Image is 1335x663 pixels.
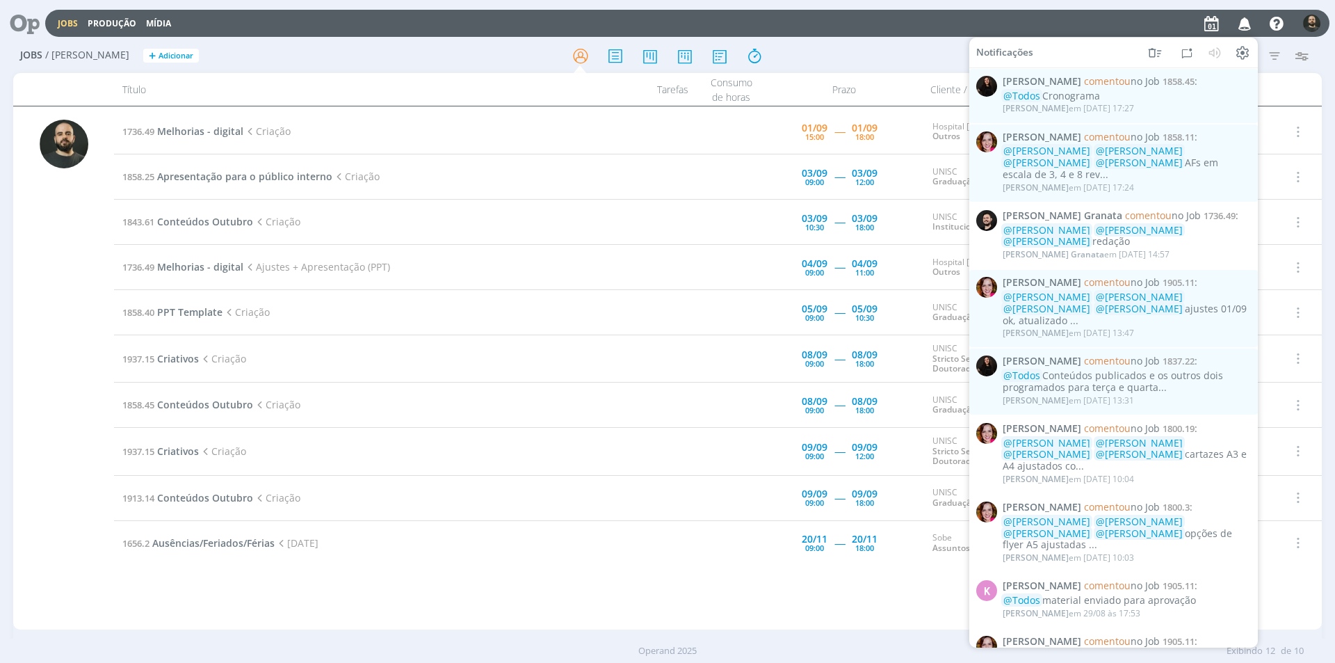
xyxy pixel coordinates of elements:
[932,533,1076,553] div: Sobe
[802,534,827,544] div: 20/11
[932,436,1076,466] div: UNISC
[855,452,874,460] div: 12:00
[1003,76,1081,88] span: [PERSON_NAME]
[1084,275,1160,289] span: no Job
[122,399,154,411] span: 1858.45
[802,304,827,314] div: 05/09
[802,259,827,269] div: 04/09
[122,491,253,504] a: 1913.14Conteúdos Outubro
[976,423,997,444] img: B
[976,502,997,522] img: B
[1003,156,1090,169] span: @[PERSON_NAME]
[932,266,960,278] a: Outros
[697,73,766,106] div: Consumo de horas
[932,221,1005,232] a: Institucional 2025
[122,170,332,183] a: 1858.25Apresentação para o público interno
[1084,634,1131,647] span: comentou
[932,167,1076,187] div: UNISC
[834,445,845,458] span: -----
[1003,436,1090,449] span: @[PERSON_NAME]
[976,277,997,298] img: B
[613,73,697,106] div: Tarefas
[122,537,149,550] span: 1656.2
[802,397,827,406] div: 08/09
[1096,526,1183,539] span: @[PERSON_NAME]
[976,210,997,231] img: B
[1096,436,1183,449] span: @[PERSON_NAME]
[114,73,613,106] div: Título
[253,398,300,411] span: Criação
[1227,644,1263,658] span: Exibindo
[1003,595,1250,607] div: material enviado para aprovação
[157,398,253,411] span: Conteúdos Outubro
[122,125,243,138] a: 1736.49Melhorias - digital
[834,398,845,411] span: -----
[932,404,1035,415] a: Graduação de Verão 2026
[802,489,827,499] div: 09/09
[45,49,129,61] span: / [PERSON_NAME]
[1003,395,1134,405] div: em [DATE] 13:31
[855,499,874,506] div: 18:00
[1003,277,1250,289] span: :
[1003,181,1069,193] span: [PERSON_NAME]
[1003,248,1104,260] span: [PERSON_NAME] Granata
[1003,580,1250,592] span: :
[88,17,136,29] a: Produção
[122,170,154,183] span: 1858.25
[222,305,270,319] span: Criação
[1003,423,1250,435] span: :
[1084,422,1131,435] span: comentou
[1003,502,1250,513] span: :
[1125,209,1201,222] span: no Job
[834,170,845,183] span: -----
[852,397,877,406] div: 08/09
[802,214,827,223] div: 03/09
[1084,129,1131,143] span: comentou
[802,350,827,360] div: 08/09
[1003,327,1069,339] span: [PERSON_NAME]
[855,360,874,367] div: 18:00
[852,442,877,452] div: 09/09
[149,49,156,63] span: +
[152,536,275,550] span: Ausências/Feriados/Férias
[1163,130,1195,143] span: 1858.11
[802,168,827,178] div: 03/09
[253,491,300,504] span: Criação
[1003,553,1134,563] div: em [DATE] 10:03
[1096,514,1183,527] span: @[PERSON_NAME]
[852,489,877,499] div: 09/09
[1003,635,1250,647] span: :
[1096,223,1183,236] span: @[PERSON_NAME]
[122,215,253,228] a: 1843.61Conteúdos Outubro
[1084,500,1160,513] span: no Job
[766,73,922,106] div: Prazo
[1163,422,1195,435] span: 1800.19
[852,304,877,314] div: 05/09
[805,544,824,552] div: 09:00
[805,223,824,231] div: 10:30
[852,259,877,269] div: 04/09
[1003,104,1134,113] div: em [DATE] 17:27
[1265,644,1275,658] span: 12
[122,306,154,319] span: 1858.40
[932,175,1035,187] a: Graduação de Verão 2026
[805,360,824,367] div: 09:00
[1084,354,1131,367] span: comentou
[199,445,246,458] span: Criação
[1096,447,1183,461] span: @[PERSON_NAME]
[932,122,1076,142] div: Hospital [GEOGRAPHIC_DATA]
[834,491,845,504] span: -----
[1003,474,1134,484] div: em [DATE] 10:04
[1003,607,1069,618] span: [PERSON_NAME]
[932,257,1076,278] div: Hospital [GEOGRAPHIC_DATA]
[1084,354,1160,367] span: no Job
[1003,552,1069,564] span: [PERSON_NAME]
[1003,447,1090,461] span: @[PERSON_NAME]
[1003,516,1250,550] div: opções de flyer A5 ajustadas ...
[852,168,877,178] div: 03/09
[922,73,1082,106] div: Cliente / Projeto
[157,445,199,458] span: Criativos
[976,635,997,656] img: B
[1003,291,1250,326] div: ajustes 01/09 ok, atualizado ...
[1003,356,1081,367] span: [PERSON_NAME]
